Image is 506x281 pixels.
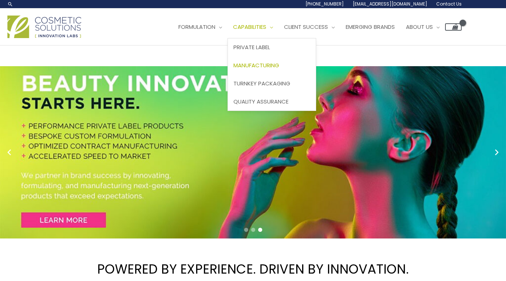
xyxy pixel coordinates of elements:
span: Formulation [178,23,215,31]
img: Cosmetic Solutions Logo [7,16,81,38]
span: About Us [406,23,433,31]
a: Private Label [228,38,316,57]
span: Manufacturing [233,61,279,69]
span: [PHONE_NUMBER] [305,1,344,7]
a: Client Success [278,16,340,38]
a: View Shopping Cart, empty [445,23,462,31]
span: Go to slide 2 [251,228,255,232]
nav: Site Navigation [167,16,462,38]
span: Emerging Brands [346,23,395,31]
span: Contact Us [436,1,462,7]
span: Go to slide 1 [244,228,248,232]
a: Quality Assurance [228,92,316,111]
span: [EMAIL_ADDRESS][DOMAIN_NAME] [353,1,427,7]
a: Emerging Brands [340,16,400,38]
span: Go to slide 3 [258,228,262,232]
span: Turnkey Packaging [233,79,290,87]
a: Formulation [173,16,228,38]
span: Quality Assurance [233,98,288,105]
button: Previous slide [4,147,15,158]
a: Manufacturing [228,57,316,75]
a: Turnkey Packaging [228,74,316,92]
span: Capabilities [233,23,266,31]
span: Private Label [233,43,270,51]
a: Capabilities [228,16,278,38]
a: About Us [400,16,445,38]
button: Next slide [491,147,502,158]
span: Client Success [284,23,328,31]
a: Search icon link [7,1,13,7]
